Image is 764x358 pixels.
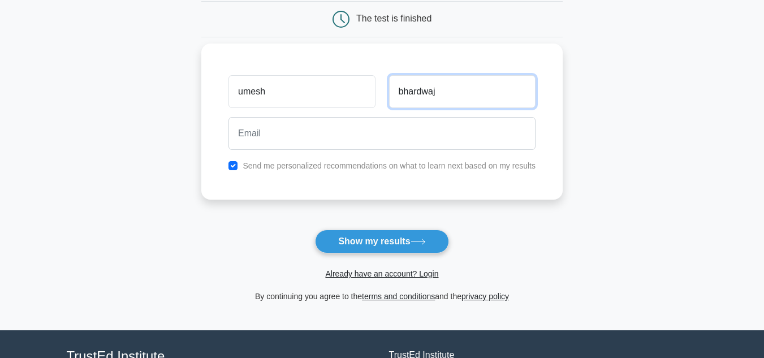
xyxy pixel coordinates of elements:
input: Last name [389,75,536,108]
div: The test is finished [356,14,431,23]
a: Already have an account? Login [325,269,438,278]
button: Show my results [315,230,448,253]
a: terms and conditions [362,292,435,301]
a: privacy policy [461,292,509,301]
label: Send me personalized recommendations on what to learn next based on my results [243,161,536,170]
input: Email [228,117,536,150]
div: By continuing you agree to the and the [195,290,569,303]
input: First name [228,75,375,108]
